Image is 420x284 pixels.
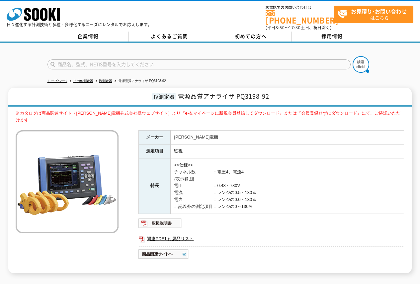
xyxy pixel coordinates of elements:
span: (平日 ～ 土日、祝日除く) [266,25,331,31]
span: 初めての方へ [235,33,267,40]
img: 取扱説明書 [138,218,182,229]
th: 特長 [139,158,171,214]
span: 8:50 [276,25,285,31]
span: 電源品質アナライザ PQ3198-92 [178,92,269,101]
a: 採用情報 [292,32,373,42]
th: メーカー [139,131,171,144]
td: [PERSON_NAME]電機 [171,131,404,144]
p: 日々進化する計測技術と多種・多様化するニーズにレンタルでお応えします。 [7,23,152,27]
img: 商品関連サイトへ [138,249,189,259]
a: IV測定器 [99,79,112,83]
span: ※カタログは商品関連サイト（[PERSON_NAME]電機株式会社様ウェブサイト）より『e-友マイページに新規会員登録してダウンロード』または『会員登録せずにダウンロード』にて、ご確認いただけます [16,111,400,123]
span: 17:30 [289,25,301,31]
a: 取扱説明書 [138,222,182,227]
th: 測定項目 [139,144,171,158]
strong: お見積り･お問い合わせ [351,7,407,15]
a: お見積り･お問い合わせはこちら [334,6,413,23]
img: 電源品質アナライザ PQ3198-92 [16,130,119,233]
li: 電源品質アナライザ PQ3198-92 [113,78,166,85]
a: [PHONE_NUMBER] [266,10,334,24]
a: 関連PDF1 付属品リスト [138,235,404,243]
span: はこちら [337,6,413,23]
td: 監視 [171,144,404,158]
a: その他測定器 [73,79,93,83]
input: 商品名、型式、NETIS番号を入力してください [47,59,351,69]
a: トップページ [47,79,67,83]
img: btn_search.png [353,56,369,73]
span: お電話でのお問い合わせは [266,6,334,10]
a: よくあるご質問 [129,32,210,42]
a: 企業情報 [47,32,129,42]
a: 初めての方へ [210,32,292,42]
td: <<仕様>> チャネル数 ：電圧4、電流4 {表示範囲} 電圧 ：0.48～780V 電流 ：レンジの0.5～130％ 電力 ：レンジの0.0～130％ 上記以外の測定項目：レンジの0～130％ [171,158,404,214]
span: IV測定器 [152,93,176,100]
